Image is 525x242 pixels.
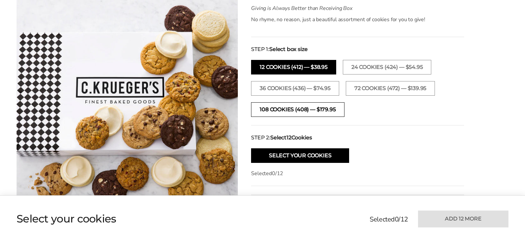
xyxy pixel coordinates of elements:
[251,148,349,163] button: Select Your Cookies
[287,134,291,141] span: 12
[251,134,464,142] div: STEP 2:
[251,5,352,12] em: Giving is Always Better than Receiving Box
[370,215,408,224] p: Selected /
[418,211,508,227] button: Add 12 more
[251,81,339,96] button: 36 Cookies (436) — $74.95
[251,102,344,117] button: 108 Cookies (408) — $179.95
[343,60,432,74] button: 24 Cookies (424) — $54.95
[251,45,464,53] div: STEP 1:
[395,215,399,224] span: 0
[400,215,408,224] span: 12
[277,170,284,177] span: 12
[251,169,464,177] p: Selected /
[269,45,307,53] strong: Select box size
[272,170,275,177] span: 0
[251,60,336,74] button: 12 Cookies (412) — $38.95
[270,134,312,142] strong: Select Cookies
[5,217,69,237] iframe: Sign Up via Text for Offers
[346,81,435,96] button: 72 Cookies (472) — $139.95
[251,16,432,24] p: No rhyme, no reason, just a beautiful assortment of cookies for you to give!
